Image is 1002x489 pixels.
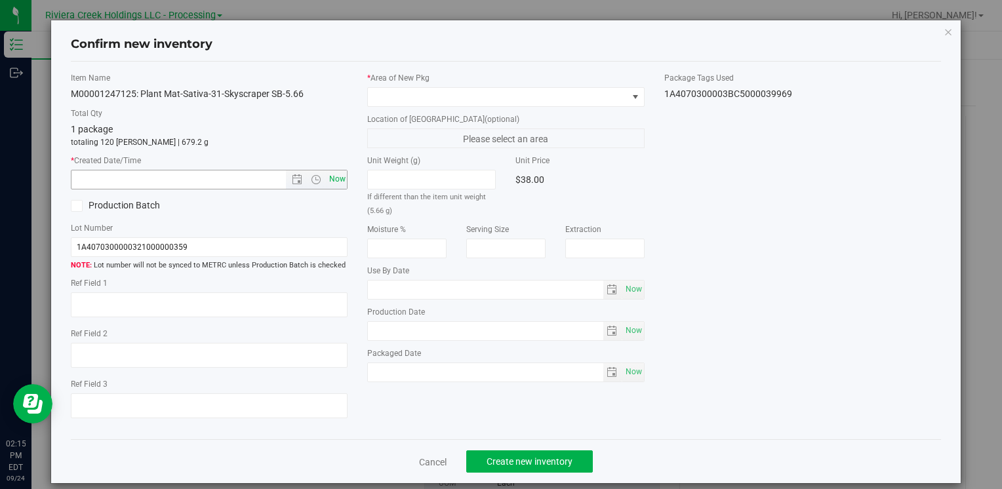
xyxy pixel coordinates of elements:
span: 1 package [71,124,113,134]
label: Total Qty [71,108,348,119]
span: (optional) [485,115,519,124]
label: Use By Date [367,265,644,277]
label: Production Date [367,306,644,318]
label: Ref Field 2 [71,328,348,340]
span: Lot number will not be synced to METRC unless Production Batch is checked [71,260,348,271]
label: Package Tags Used [664,72,941,84]
p: totaling 120 [PERSON_NAME] | 679.2 g [71,136,348,148]
label: Location of [GEOGRAPHIC_DATA] [367,113,644,125]
span: select [622,363,644,381]
span: Set Current date [622,362,645,381]
span: select [603,322,622,340]
button: Create new inventory [466,450,593,473]
label: Packaged Date [367,347,644,359]
label: Ref Field 3 [71,378,348,390]
label: Extraction [565,224,645,235]
label: Moisture % [367,224,447,235]
label: Ref Field 1 [71,277,348,289]
span: Open the time view [305,174,327,185]
label: Serving Size [466,224,546,235]
div: M00001247125: Plant Mat-Sativa-31-Skyscraper SB-5.66 [71,87,348,101]
small: If different than the item unit weight (5.66 g) [367,193,486,215]
span: Please select an area [367,128,644,148]
span: Set Current date [326,170,348,189]
iframe: Resource center [13,384,52,423]
span: Set Current date [622,280,645,299]
label: Lot Number [71,222,348,234]
label: Unit Price [515,155,644,166]
label: Created Date/Time [71,155,348,166]
label: Unit Weight (g) [367,155,496,166]
div: 1A4070300003BC5000039969 [664,87,941,101]
div: $38.00 [515,170,644,189]
label: Area of New Pkg [367,72,644,84]
span: select [603,281,622,299]
label: Item Name [71,72,348,84]
a: Cancel [419,456,447,469]
span: select [603,363,622,381]
h4: Confirm new inventory [71,36,212,53]
span: Open the date view [286,174,308,185]
span: select [622,322,644,340]
label: Production Batch [71,199,199,212]
span: Create new inventory [487,456,572,467]
span: Set Current date [622,321,645,340]
span: select [622,281,644,299]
